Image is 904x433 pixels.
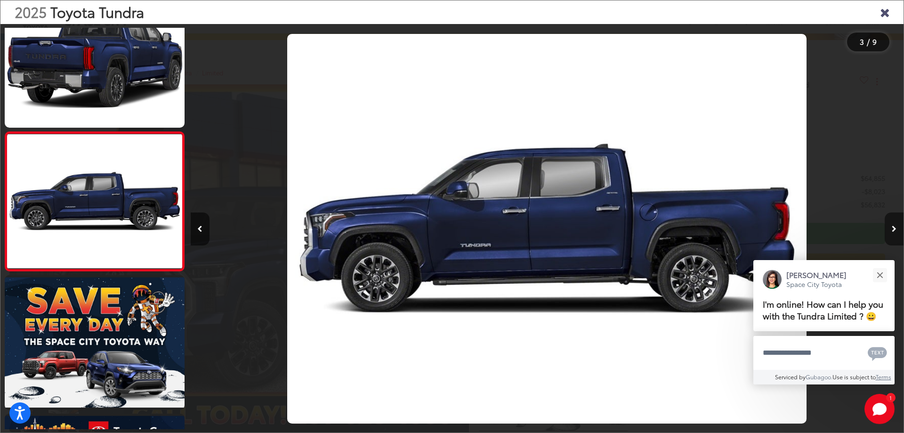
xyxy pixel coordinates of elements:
[865,342,890,363] button: Chat with SMS
[3,277,186,408] img: 2025 Toyota Tundra Limited
[868,346,887,361] svg: Text
[885,212,904,245] button: Next image
[15,1,47,22] span: 2025
[190,34,903,424] div: 2025 Toyota Tundra Limited 2
[753,260,895,384] div: Close[PERSON_NAME]Space City ToyotaI'm online! How can I help you with the Tundra Limited ? 😀Type...
[864,394,895,424] svg: Start Chat
[860,36,864,47] span: 3
[889,395,892,400] span: 1
[763,298,883,322] span: I'm online! How can I help you with the Tundra Limited ? 😀
[775,373,806,381] span: Serviced by
[870,265,890,285] button: Close
[872,36,877,47] span: 9
[50,1,144,22] span: Toyota Tundra
[5,134,184,268] img: 2025 Toyota Tundra Limited
[876,373,891,381] a: Terms
[880,6,889,18] i: Close gallery
[287,34,807,424] img: 2025 Toyota Tundra Limited
[832,373,876,381] span: Use is subject to
[786,280,847,289] p: Space City Toyota
[864,394,895,424] button: Toggle Chat Window
[786,270,847,280] p: [PERSON_NAME]
[866,39,871,45] span: /
[753,336,895,370] textarea: Type your message
[191,212,210,245] button: Previous image
[806,373,832,381] a: Gubagoo.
